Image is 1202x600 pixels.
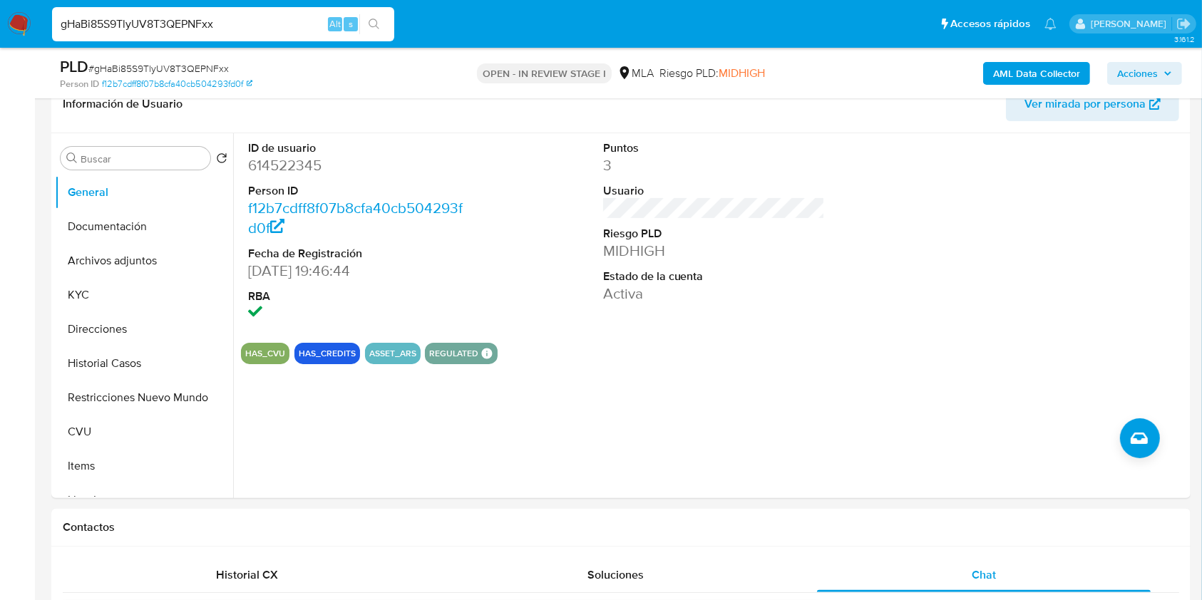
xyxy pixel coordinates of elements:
[349,17,353,31] span: s
[55,449,233,483] button: Items
[52,15,394,33] input: Buscar usuario o caso...
[1117,62,1158,85] span: Acciones
[603,269,826,284] dt: Estado de la cuenta
[1044,18,1057,30] a: Notificaciones
[1091,17,1171,31] p: patricia.mayol@mercadolibre.com
[55,381,233,415] button: Restricciones Nuevo Mundo
[603,140,826,156] dt: Puntos
[248,197,463,238] a: f12b7cdff8f07b8cfa40cb504293fd0f
[55,346,233,381] button: Historial Casos
[63,520,1179,534] h1: Contactos
[248,155,471,175] dd: 614522345
[55,175,233,210] button: General
[216,567,278,583] span: Historial CX
[1006,87,1179,121] button: Ver mirada por persona
[329,17,341,31] span: Alt
[603,155,826,175] dd: 3
[55,483,233,517] button: Lista Interna
[216,152,227,168] button: Volver al orden por defecto
[60,78,99,90] b: Person ID
[1176,16,1191,31] a: Salir
[972,567,996,583] span: Chat
[950,16,1030,31] span: Accesos rápidos
[55,312,233,346] button: Direcciones
[60,55,88,78] b: PLD
[55,278,233,312] button: KYC
[587,567,644,583] span: Soluciones
[603,183,826,199] dt: Usuario
[102,78,252,90] a: f12b7cdff8f07b8cfa40cb504293fd0f
[248,246,471,262] dt: Fecha de Registración
[248,261,471,281] dd: [DATE] 19:46:44
[359,14,389,34] button: search-icon
[81,152,205,165] input: Buscar
[1024,87,1146,121] span: Ver mirada por persona
[63,97,183,111] h1: Información de Usuario
[248,140,471,156] dt: ID de usuario
[55,415,233,449] button: CVU
[603,226,826,242] dt: Riesgo PLD
[55,210,233,244] button: Documentación
[993,62,1080,85] b: AML Data Collector
[659,66,765,81] span: Riesgo PLD:
[55,244,233,278] button: Archivos adjuntos
[719,65,765,81] span: MIDHIGH
[248,289,471,304] dt: RBA
[603,284,826,304] dd: Activa
[983,62,1090,85] button: AML Data Collector
[66,152,78,164] button: Buscar
[1107,62,1182,85] button: Acciones
[477,63,612,83] p: OPEN - IN REVIEW STAGE I
[1174,33,1195,45] span: 3.161.2
[603,241,826,261] dd: MIDHIGH
[88,61,229,76] span: # gHaBi85S9TlyUV8T3QEPNFxx
[617,66,654,81] div: MLA
[248,183,471,199] dt: Person ID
